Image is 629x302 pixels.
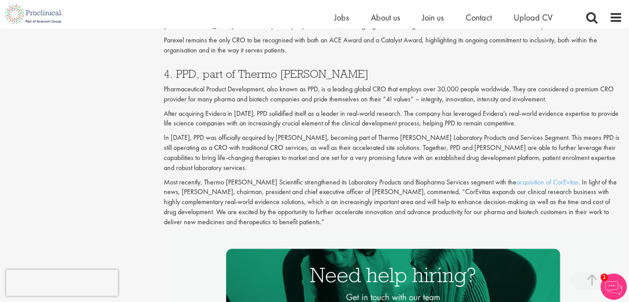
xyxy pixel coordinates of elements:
a: About us [371,12,400,23]
a: Contact [466,12,492,23]
h3: 4. PPD, part of Thermo [PERSON_NAME] [164,68,622,80]
p: Pharmaceutical Product Development, also known as PPD, is a leading global CRO that employs over ... [164,84,622,104]
a: Upload CV [514,12,553,23]
a: Jobs [334,12,349,23]
a: acquisition of CorEvitas [516,177,578,187]
p: Most recently, Thermo [PERSON_NAME] Scientific strengthened its Laboratory Products and Biopharma... [164,177,622,227]
p: In [DATE], PPD was officially acquired by [PERSON_NAME], becoming part of Thermo [PERSON_NAME] La... [164,133,622,173]
span: 1 [601,274,608,281]
a: Join us [422,12,444,23]
p: Parexel remains the only CRO to be recognised with both an ACE Award and a Catalyst Award, highli... [164,35,622,56]
iframe: reCAPTCHA [6,270,118,296]
img: Chatbot [601,274,627,300]
p: After acquiring Evidera in [DATE], PPD solidified itself as a leader in real-world research. The ... [164,109,622,129]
